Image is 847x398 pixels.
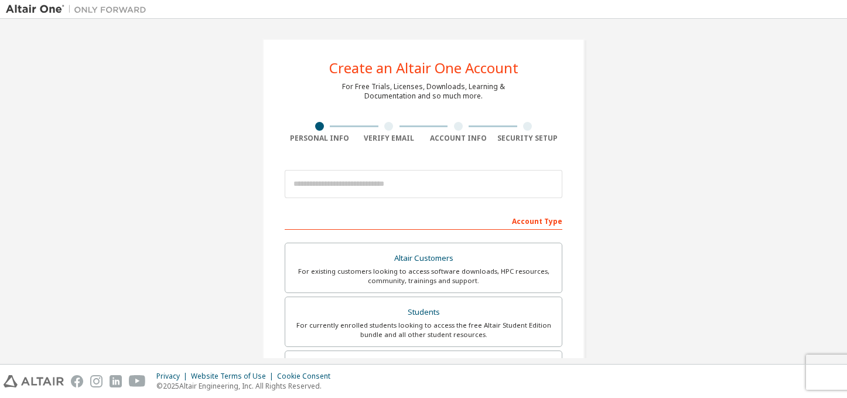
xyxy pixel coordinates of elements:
[156,372,191,381] div: Privacy
[277,372,337,381] div: Cookie Consent
[191,372,277,381] div: Website Terms of Use
[285,211,562,230] div: Account Type
[292,304,555,321] div: Students
[292,267,555,285] div: For existing customers looking to access software downloads, HPC resources, community, trainings ...
[71,375,83,387] img: facebook.svg
[423,134,493,143] div: Account Info
[292,321,555,339] div: For currently enrolled students looking to access the free Altair Student Edition bundle and all ...
[110,375,122,387] img: linkedin.svg
[354,134,424,143] div: Verify Email
[493,134,563,143] div: Security Setup
[292,358,555,375] div: Faculty
[156,381,337,391] p: © 2025 Altair Engineering, Inc. All Rights Reserved.
[90,375,103,387] img: instagram.svg
[342,82,505,101] div: For Free Trials, Licenses, Downloads, Learning & Documentation and so much more.
[285,134,354,143] div: Personal Info
[129,375,146,387] img: youtube.svg
[329,61,518,75] div: Create an Altair One Account
[6,4,152,15] img: Altair One
[292,250,555,267] div: Altair Customers
[4,375,64,387] img: altair_logo.svg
